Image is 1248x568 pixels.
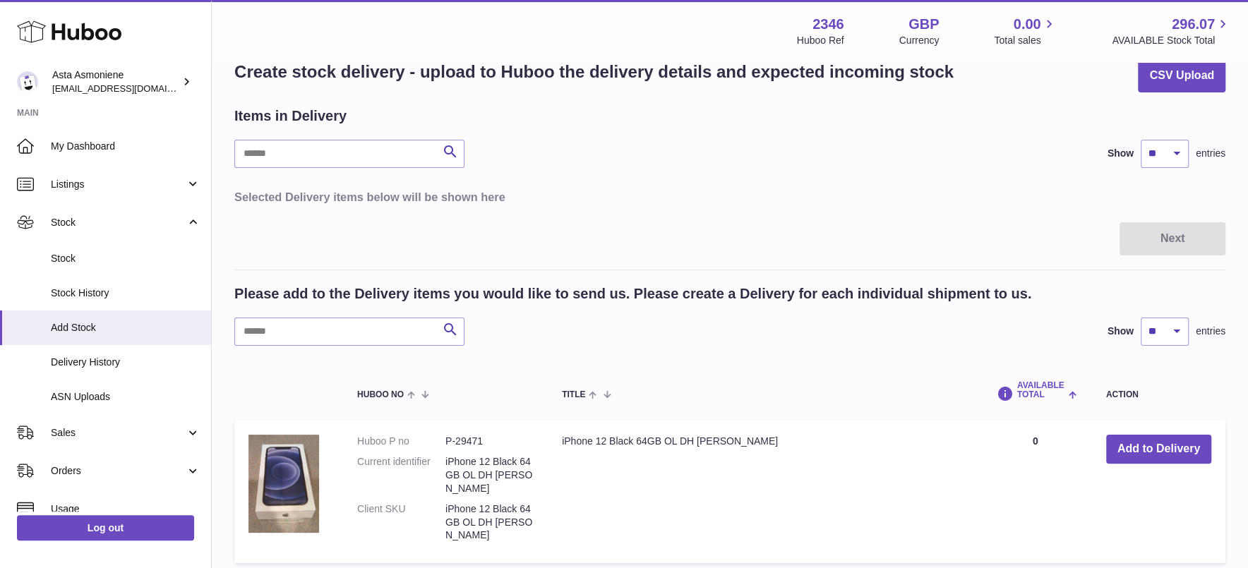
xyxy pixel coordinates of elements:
[908,15,939,34] strong: GBP
[994,15,1057,47] a: 0.00 Total sales
[51,502,200,516] span: Usage
[445,435,534,448] dd: P-29471
[234,107,347,126] h2: Items in Delivery
[1108,325,1134,338] label: Show
[1172,15,1215,34] span: 296.07
[357,435,445,448] dt: Huboo P no
[797,34,844,47] div: Huboo Ref
[1108,147,1134,160] label: Show
[234,189,1225,205] h3: Selected Delivery items below will be shown here
[51,286,200,300] span: Stock History
[51,216,186,229] span: Stock
[52,83,208,94] span: [EMAIL_ADDRESS][DOMAIN_NAME]
[1014,15,1041,34] span: 0.00
[899,34,940,47] div: Currency
[52,68,179,95] div: Asta Asmoniene
[51,252,200,265] span: Stock
[357,502,445,543] dt: Client SKU
[1196,147,1225,160] span: entries
[248,435,319,533] img: iPhone 12 Black 64GB OL DH Jim
[1106,390,1211,399] div: Action
[51,464,186,478] span: Orders
[357,390,404,399] span: Huboo no
[445,502,534,543] dd: iPhone 12 Black 64GB OL DH [PERSON_NAME]
[445,455,534,495] dd: iPhone 12 Black 64GB OL DH [PERSON_NAME]
[548,421,979,563] td: iPhone 12 Black 64GB OL DH [PERSON_NAME]
[17,71,38,92] img: onlyipsales@gmail.com
[234,284,1031,303] h2: Please add to the Delivery items you would like to send us. Please create a Delivery for each ind...
[51,390,200,404] span: ASN Uploads
[357,455,445,495] dt: Current identifier
[234,61,954,83] h1: Create stock delivery - upload to Huboo the delivery details and expected incoming stock
[979,421,1092,563] td: 0
[1196,325,1225,338] span: entries
[1017,381,1066,399] span: AVAILABLE Total
[51,178,186,191] span: Listings
[812,15,844,34] strong: 2346
[1112,15,1231,47] a: 296.07 AVAILABLE Stock Total
[51,356,200,369] span: Delivery History
[1112,34,1231,47] span: AVAILABLE Stock Total
[51,140,200,153] span: My Dashboard
[994,34,1057,47] span: Total sales
[17,515,194,540] a: Log out
[1106,435,1211,464] button: Add to Delivery
[51,426,186,440] span: Sales
[562,390,585,399] span: Title
[1138,59,1225,92] button: CSV Upload
[51,321,200,334] span: Add Stock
